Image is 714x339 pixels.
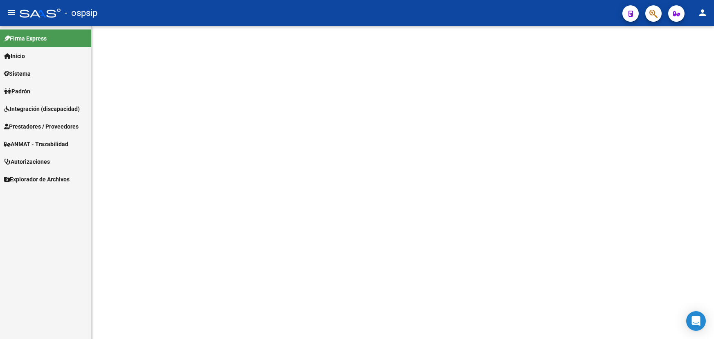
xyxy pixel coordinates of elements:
[4,175,70,184] span: Explorador de Archivos
[65,4,97,22] span: - ospsip
[4,104,80,113] span: Integración (discapacidad)
[4,122,79,131] span: Prestadores / Proveedores
[4,52,25,61] span: Inicio
[4,87,30,96] span: Padrón
[4,157,50,166] span: Autorizaciones
[4,69,31,78] span: Sistema
[4,140,68,149] span: ANMAT - Trazabilidad
[4,34,47,43] span: Firma Express
[686,311,706,331] div: Open Intercom Messenger
[7,8,16,18] mat-icon: menu
[698,8,707,18] mat-icon: person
